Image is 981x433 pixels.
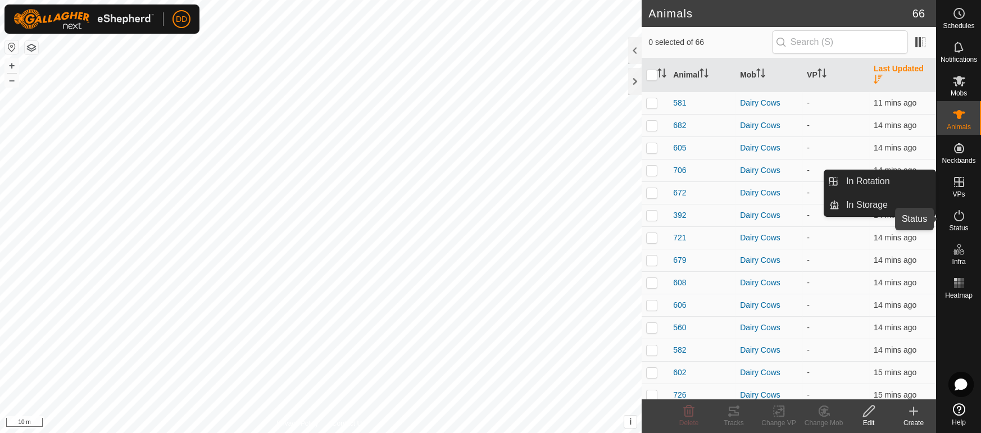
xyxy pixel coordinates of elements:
[13,9,154,29] img: Gallagher Logo
[740,232,798,244] div: Dairy Cows
[740,120,798,131] div: Dairy Cows
[874,278,916,287] span: 18 Aug 2025, 5:22 am
[673,209,686,221] span: 392
[869,58,936,92] th: Last Updated
[25,41,38,54] button: Map Layers
[874,121,916,130] span: 18 Aug 2025, 5:22 am
[807,256,810,265] app-display-virtual-paddock-transition: -
[874,211,916,220] span: 18 Aug 2025, 5:22 am
[807,368,810,377] app-display-virtual-paddock-transition: -
[846,175,889,188] span: In Rotation
[807,188,810,197] app-display-virtual-paddock-transition: -
[673,367,686,379] span: 602
[824,194,935,216] li: In Storage
[648,37,771,48] span: 0 selected of 66
[807,166,810,175] app-display-virtual-paddock-transition: -
[801,418,846,428] div: Change Mob
[874,300,916,309] span: 18 Aug 2025, 5:22 am
[874,345,916,354] span: 18 Aug 2025, 5:22 am
[673,232,686,244] span: 721
[874,76,883,85] p-sorticon: Activate to sort
[5,74,19,87] button: –
[673,277,686,289] span: 608
[673,344,686,356] span: 582
[673,165,686,176] span: 706
[5,40,19,54] button: Reset Map
[740,142,798,154] div: Dairy Cows
[952,191,965,198] span: VPs
[874,323,916,332] span: 18 Aug 2025, 5:22 am
[949,225,968,231] span: Status
[740,389,798,401] div: Dairy Cows
[817,70,826,79] p-sorticon: Activate to sort
[874,143,916,152] span: 18 Aug 2025, 5:22 am
[945,292,973,299] span: Heatmap
[807,98,810,107] app-display-virtual-paddock-transition: -
[679,419,699,427] span: Delete
[740,367,798,379] div: Dairy Cows
[740,277,798,289] div: Dairy Cows
[740,299,798,311] div: Dairy Cows
[740,254,798,266] div: Dairy Cows
[735,58,802,92] th: Mob
[891,418,936,428] div: Create
[839,170,935,193] a: In Rotation
[839,194,935,216] a: In Storage
[756,70,765,79] p-sorticon: Activate to sort
[756,418,801,428] div: Change VP
[802,58,869,92] th: VP
[624,416,637,428] button: i
[937,399,981,430] a: Help
[807,278,810,287] app-display-virtual-paddock-transition: -
[874,368,916,377] span: 18 Aug 2025, 5:21 am
[941,56,977,63] span: Notifications
[332,418,365,429] a: Contact Us
[947,124,971,130] span: Animals
[807,390,810,399] app-display-virtual-paddock-transition: -
[807,323,810,332] app-display-virtual-paddock-transition: -
[807,233,810,242] app-display-virtual-paddock-transition: -
[846,418,891,428] div: Edit
[951,90,967,97] span: Mobs
[912,5,925,22] span: 66
[874,166,916,175] span: 18 Aug 2025, 5:22 am
[657,70,666,79] p-sorticon: Activate to sort
[669,58,735,92] th: Animal
[176,13,187,25] span: DD
[846,198,888,212] span: In Storage
[673,142,686,154] span: 605
[952,258,965,265] span: Infra
[807,143,810,152] app-display-virtual-paddock-transition: -
[952,419,966,426] span: Help
[740,344,798,356] div: Dairy Cows
[740,322,798,334] div: Dairy Cows
[874,233,916,242] span: 18 Aug 2025, 5:22 am
[807,121,810,130] app-display-virtual-paddock-transition: -
[874,256,916,265] span: 18 Aug 2025, 5:22 am
[673,322,686,334] span: 560
[700,70,708,79] p-sorticon: Activate to sort
[673,97,686,109] span: 581
[740,97,798,109] div: Dairy Cows
[673,120,686,131] span: 682
[673,389,686,401] span: 726
[5,59,19,72] button: +
[673,187,686,199] span: 672
[740,209,798,221] div: Dairy Cows
[629,417,632,426] span: i
[673,299,686,311] span: 606
[807,300,810,309] app-display-virtual-paddock-transition: -
[807,211,810,220] app-display-virtual-paddock-transition: -
[711,418,756,428] div: Tracks
[276,418,319,429] a: Privacy Policy
[942,157,975,164] span: Neckbands
[772,30,908,54] input: Search (S)
[648,7,912,20] h2: Animals
[807,345,810,354] app-display-virtual-paddock-transition: -
[874,390,916,399] span: 18 Aug 2025, 5:21 am
[740,187,798,199] div: Dairy Cows
[874,98,916,107] span: 18 Aug 2025, 5:25 am
[673,254,686,266] span: 679
[740,165,798,176] div: Dairy Cows
[824,170,935,193] li: In Rotation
